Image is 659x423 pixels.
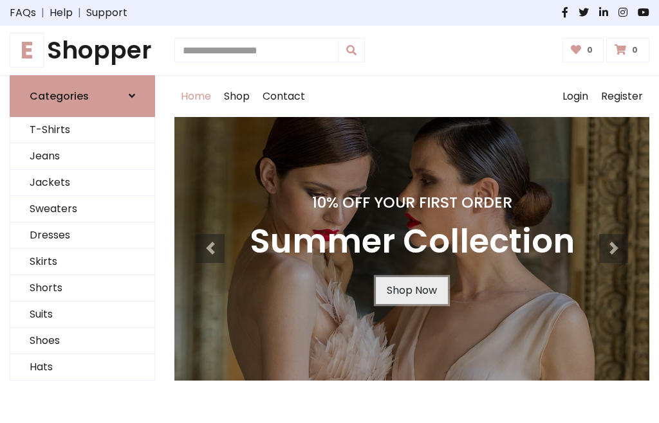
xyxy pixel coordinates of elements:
a: Shorts [10,275,154,301]
a: Register [595,76,649,117]
span: 0 [629,44,641,56]
a: Help [50,5,73,21]
a: Shoes [10,328,154,354]
a: Home [174,76,218,117]
h1: Shopper [10,36,155,65]
a: T-Shirts [10,117,154,143]
a: Shop Now [376,277,448,304]
a: Hats [10,354,154,381]
a: 0 [606,38,649,62]
a: Suits [10,301,154,328]
h6: Categories [30,90,89,102]
span: E [10,33,44,67]
a: Contact [256,76,311,117]
a: Shop [218,76,256,117]
a: 0 [562,38,604,62]
h3: Summer Collection [250,222,575,262]
a: Dresses [10,222,154,249]
h4: 10% Off Your First Order [250,194,575,212]
a: Categories [10,75,155,117]
span: | [73,5,86,21]
a: Jeans [10,143,154,170]
a: Login [556,76,595,117]
a: Sweaters [10,196,154,222]
a: Skirts [10,249,154,275]
span: 0 [584,44,596,56]
a: EShopper [10,36,155,65]
span: | [36,5,50,21]
a: Support [86,5,127,21]
a: FAQs [10,5,36,21]
a: Jackets [10,170,154,196]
